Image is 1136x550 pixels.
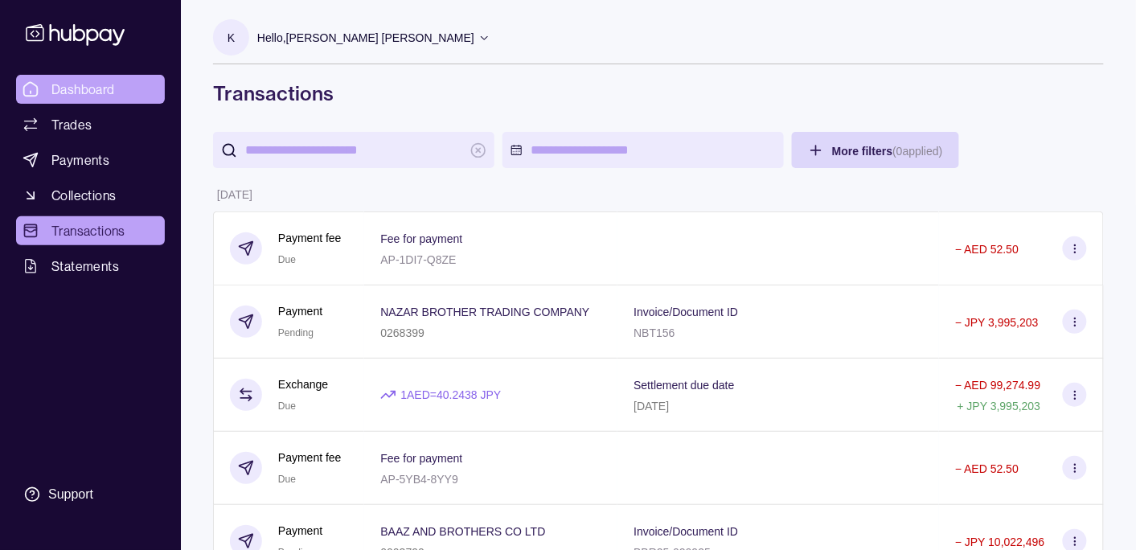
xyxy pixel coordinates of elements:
[228,29,235,47] p: K
[245,132,462,168] input: search
[278,449,342,466] p: Payment fee
[51,80,115,99] span: Dashboard
[955,462,1019,475] p: − AED 52.50
[634,306,738,318] p: Invoice/Document ID
[278,400,296,412] span: Due
[16,478,165,511] a: Support
[278,474,296,485] span: Due
[51,150,109,170] span: Payments
[380,306,589,318] p: NAZAR BROTHER TRADING COMPANY
[51,257,119,276] span: Statements
[634,525,738,538] p: Invoice/Document ID
[955,243,1019,256] p: − AED 52.50
[958,400,1041,412] p: + JPY 3,995,203
[278,229,342,247] p: Payment fee
[955,536,1044,548] p: − JPY 10,022,496
[400,386,501,404] p: 1 AED = 40.2438 JPY
[634,400,669,412] p: [DATE]
[278,327,314,339] span: Pending
[51,221,125,240] span: Transactions
[955,316,1039,329] p: − JPY 3,995,203
[278,302,322,320] p: Payment
[16,181,165,210] a: Collections
[51,186,116,205] span: Collections
[380,525,545,538] p: BAAZ AND BROTHERS CO LTD
[380,232,462,245] p: Fee for payment
[16,252,165,281] a: Statements
[380,473,458,486] p: AP-5YB4-8YY9
[16,146,165,174] a: Payments
[16,75,165,104] a: Dashboard
[380,253,456,266] p: AP-1DI7-Q8ZE
[634,326,675,339] p: NBT156
[213,80,1104,106] h1: Transactions
[278,376,328,393] p: Exchange
[51,115,92,134] span: Trades
[257,29,474,47] p: Hello, [PERSON_NAME] [PERSON_NAME]
[380,452,462,465] p: Fee for payment
[955,379,1040,392] p: − AED 99,274.99
[792,132,959,168] button: More filters(0applied)
[892,145,942,158] p: ( 0 applied)
[217,188,252,201] p: [DATE]
[278,254,296,265] span: Due
[832,145,943,158] span: More filters
[16,216,165,245] a: Transactions
[278,522,322,540] p: Payment
[16,110,165,139] a: Trades
[634,379,734,392] p: Settlement due date
[48,486,93,503] div: Support
[380,326,424,339] p: 0268399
